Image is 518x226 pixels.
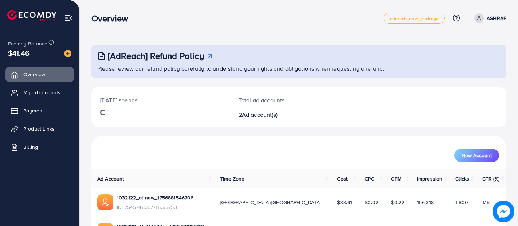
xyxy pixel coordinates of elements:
a: Billing [5,140,74,154]
span: CPC [365,175,374,182]
span: Payment [23,107,44,114]
span: CTR (%) [482,175,499,182]
span: ID: 7545748657711988753 [117,203,193,211]
span: Ecomdy Balance [8,40,47,47]
a: ASHRAF [471,13,506,23]
span: 156,318 [417,199,434,206]
h3: [AdReach] Refund Policy [108,51,204,61]
span: Ad account(s) [242,111,278,119]
a: Product Links [5,122,74,136]
span: 1,800 [455,199,468,206]
a: My ad accounts [5,85,74,100]
a: 1032122_al new_1756881546706 [117,194,193,201]
p: Total ad accounts [239,96,325,104]
span: [GEOGRAPHIC_DATA]/[GEOGRAPHIC_DATA] [220,199,321,206]
span: New Account [462,153,492,158]
span: $0.22 [391,199,404,206]
p: [DATE] spends [100,96,221,104]
span: CPM [391,175,401,182]
span: Clicks [455,175,469,182]
p: Please review our refund policy carefully to understand your rights and obligations when requesti... [97,64,502,73]
span: Product Links [23,125,55,132]
span: $41.46 [8,48,30,58]
button: New Account [454,149,499,162]
h3: Overview [91,13,134,24]
img: ic-ads-acc.e4c84228.svg [97,194,113,210]
span: adreach_new_package [390,16,439,21]
a: Overview [5,67,74,82]
img: image [64,50,71,57]
img: menu [64,14,72,22]
span: My ad accounts [23,89,60,96]
span: Ad Account [97,175,124,182]
span: $33.61 [337,199,352,206]
a: adreach_new_package [384,13,445,24]
p: ASHRAF [487,14,506,23]
span: Billing [23,143,38,151]
span: $0.02 [365,199,378,206]
span: Time Zone [220,175,244,182]
span: 1.15 [482,199,490,206]
span: Cost [337,175,348,182]
img: image [493,201,514,222]
img: logo [7,10,56,21]
span: Impression [417,175,443,182]
span: Overview [23,71,45,78]
h2: 2 [239,111,325,118]
a: Payment [5,103,74,118]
